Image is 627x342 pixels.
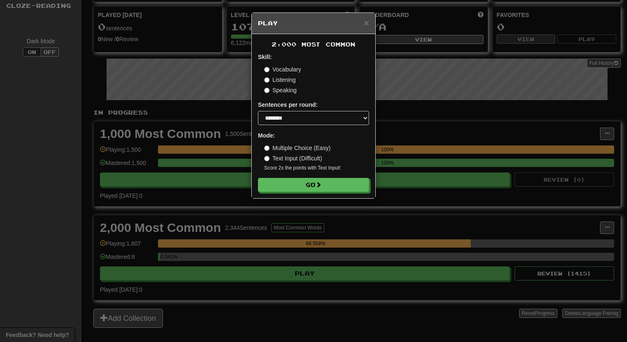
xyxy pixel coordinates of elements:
[264,154,322,162] label: Text Input (Difficult)
[264,145,270,151] input: Multiple Choice (Easy)
[264,65,301,74] label: Vocabulary
[264,76,296,84] label: Listening
[264,77,270,83] input: Listening
[364,18,369,27] span: ×
[258,178,369,192] button: Go
[258,19,369,27] h5: Play
[258,101,318,109] label: Sentences per round:
[258,132,275,139] strong: Mode:
[264,67,270,72] input: Vocabulary
[364,18,369,27] button: Close
[264,88,270,93] input: Speaking
[258,54,272,60] strong: Skill:
[264,86,296,94] label: Speaking
[264,156,270,161] input: Text Input (Difficult)
[272,41,355,48] span: 2,000 Most Common
[264,165,369,172] small: Score 2x the points with Text Input !
[264,144,331,152] label: Multiple Choice (Easy)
